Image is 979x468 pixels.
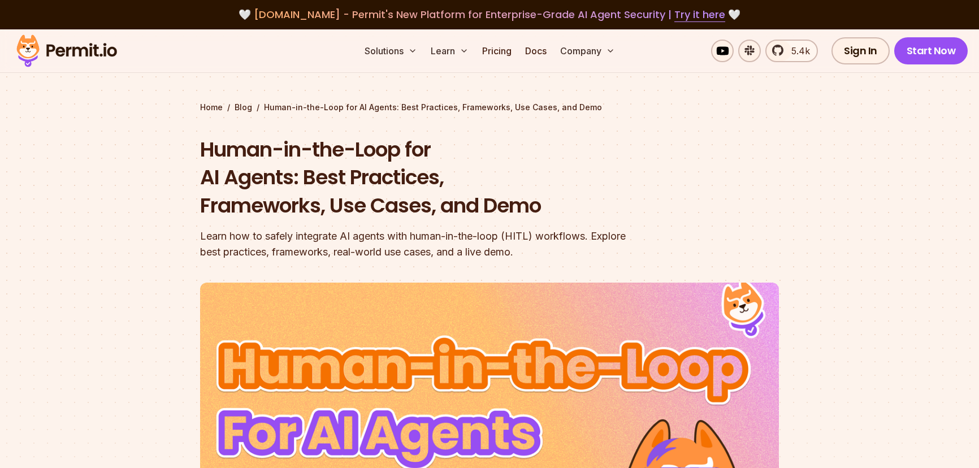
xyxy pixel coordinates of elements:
button: Solutions [360,40,422,62]
a: Docs [521,40,551,62]
img: Permit logo [11,32,122,70]
a: Pricing [478,40,516,62]
div: Learn how to safely integrate AI agents with human-in-the-loop (HITL) workflows. Explore best pra... [200,228,634,260]
a: Sign In [831,37,890,64]
a: 5.4k [765,40,818,62]
span: 5.4k [785,44,810,58]
div: / / [200,102,779,113]
a: Start Now [894,37,968,64]
a: Blog [235,102,252,113]
a: Home [200,102,223,113]
span: [DOMAIN_NAME] - Permit's New Platform for Enterprise-Grade AI Agent Security | [254,7,725,21]
a: Try it here [674,7,725,22]
h1: Human-in-the-Loop for AI Agents: Best Practices, Frameworks, Use Cases, and Demo [200,136,634,220]
button: Learn [426,40,473,62]
div: 🤍 🤍 [27,7,952,23]
button: Company [556,40,620,62]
